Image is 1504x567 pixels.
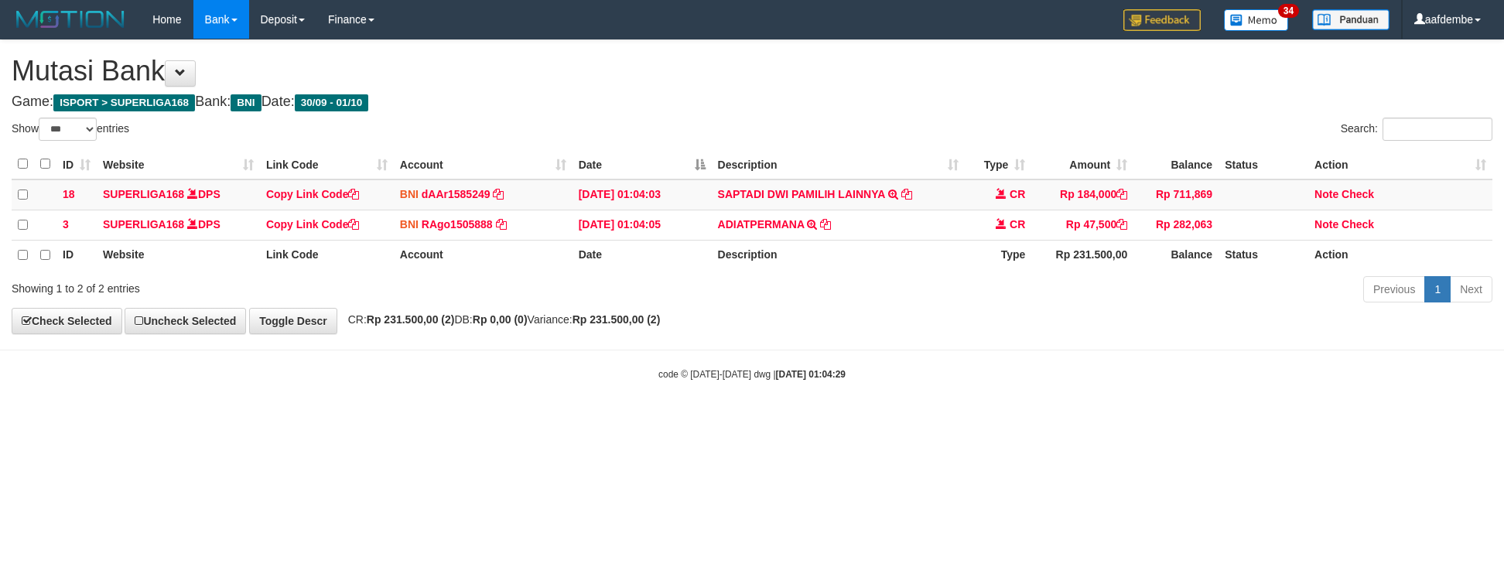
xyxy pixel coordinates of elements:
[496,218,507,231] a: Copy RAgo1505888 to clipboard
[1342,188,1374,200] a: Check
[97,149,260,179] th: Website: activate to sort column ascending
[1314,218,1338,231] a: Note
[493,188,504,200] a: Copy dAAr1585249 to clipboard
[1031,240,1133,270] th: Rp 231.500,00
[1123,9,1201,31] img: Feedback.jpg
[965,240,1031,270] th: Type
[249,308,337,334] a: Toggle Descr
[12,308,122,334] a: Check Selected
[260,240,394,270] th: Link Code
[1341,118,1492,141] label: Search:
[658,369,846,380] small: code © [DATE]-[DATE] dwg |
[340,313,661,326] span: CR: DB: Variance:
[12,94,1492,110] h4: Game: Bank: Date:
[1010,188,1025,200] span: CR
[12,8,129,31] img: MOTION_logo.png
[1219,149,1308,179] th: Status
[400,218,419,231] span: BNI
[776,369,846,380] strong: [DATE] 01:04:29
[12,118,129,141] label: Show entries
[573,313,661,326] strong: Rp 231.500,00 (2)
[1133,149,1219,179] th: Balance
[394,149,573,179] th: Account: activate to sort column ascending
[718,188,885,200] a: SAPTADI DWI PAMILIH LAINNYA
[1031,149,1133,179] th: Amount: activate to sort column ascending
[573,179,712,210] td: [DATE] 01:04:03
[56,240,97,270] th: ID
[1133,210,1219,240] td: Rp 282,063
[97,210,260,240] td: DPS
[260,149,394,179] th: Link Code: activate to sort column ascending
[473,313,528,326] strong: Rp 0,00 (0)
[1031,179,1133,210] td: Rp 184,000
[39,118,97,141] select: Showentries
[573,240,712,270] th: Date
[1312,9,1389,30] img: panduan.png
[12,275,615,296] div: Showing 1 to 2 of 2 entries
[573,210,712,240] td: [DATE] 01:04:05
[965,149,1031,179] th: Type: activate to sort column ascending
[400,188,419,200] span: BNI
[97,179,260,210] td: DPS
[1450,276,1492,302] a: Next
[394,240,573,270] th: Account
[125,308,246,334] a: Uncheck Selected
[573,149,712,179] th: Date: activate to sort column descending
[12,56,1492,87] h1: Mutasi Bank
[422,188,491,200] a: dAAr1585249
[1116,218,1127,231] a: Copy Rp 47,500 to clipboard
[1219,240,1308,270] th: Status
[63,188,75,200] span: 18
[266,188,360,200] a: Copy Link Code
[1363,276,1425,302] a: Previous
[1031,210,1133,240] td: Rp 47,500
[718,218,805,231] a: ADIATPERMANA
[901,188,912,200] a: Copy SAPTADI DWI PAMILIH LAINNYA to clipboard
[53,94,195,111] span: ISPORT > SUPERLIGA168
[1383,118,1492,141] input: Search:
[295,94,369,111] span: 30/09 - 01/10
[1308,240,1492,270] th: Action
[97,240,260,270] th: Website
[103,218,184,231] a: SUPERLIGA168
[1424,276,1451,302] a: 1
[231,94,261,111] span: BNI
[1314,188,1338,200] a: Note
[1342,218,1374,231] a: Check
[63,218,69,231] span: 3
[1224,9,1289,31] img: Button%20Memo.svg
[712,240,966,270] th: Description
[266,218,360,231] a: Copy Link Code
[422,218,493,231] a: RAgo1505888
[1133,240,1219,270] th: Balance
[56,149,97,179] th: ID: activate to sort column ascending
[367,313,455,326] strong: Rp 231.500,00 (2)
[1133,179,1219,210] td: Rp 711,869
[1010,218,1025,231] span: CR
[712,149,966,179] th: Description: activate to sort column ascending
[820,218,831,231] a: Copy ADIATPERMANA to clipboard
[103,188,184,200] a: SUPERLIGA168
[1116,188,1127,200] a: Copy Rp 184,000 to clipboard
[1308,149,1492,179] th: Action: activate to sort column ascending
[1278,4,1299,18] span: 34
